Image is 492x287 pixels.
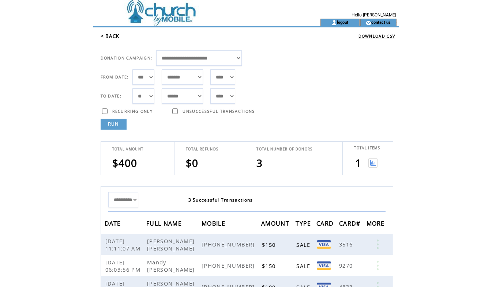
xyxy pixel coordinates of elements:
[188,197,253,203] span: 3 Successful Transactions
[183,109,255,114] span: UNSUCCESSFUL TRANSACTIONS
[352,12,396,18] span: Hello [PERSON_NAME]
[101,74,129,80] span: FROM DATE:
[147,259,196,273] span: Mandy [PERSON_NAME]
[146,218,184,231] span: FULL NAME
[358,34,395,39] a: DOWNLOAD CSV
[202,218,227,231] span: MOBILE
[339,241,354,248] span: 3516
[202,262,257,269] span: [PHONE_NUMBER]
[112,156,138,170] span: $400
[368,158,378,168] img: View graph
[101,56,153,61] span: DONATION CAMPAIGN:
[146,221,184,225] a: FULL NAME
[262,262,277,269] span: $150
[101,119,127,130] a: RUN
[101,93,122,99] span: TO DATE:
[296,241,312,248] span: SALE
[366,20,371,26] img: contact_us_icon.gif
[256,156,263,170] span: 3
[371,20,391,24] a: contact us
[186,147,218,152] span: TOTAL REFUNDS
[354,146,380,150] span: TOTAL ITEMS
[105,221,123,225] a: DATE
[112,109,153,114] span: RECURRING ONLY
[105,259,143,273] span: [DATE] 06:03:56 PM
[339,221,363,225] a: CARD#
[339,218,363,231] span: CARD#
[147,237,196,252] span: [PERSON_NAME] [PERSON_NAME]
[367,218,387,231] span: MORE
[339,262,354,269] span: 9270
[331,20,337,26] img: account_icon.gif
[355,156,361,170] span: 1
[261,218,291,231] span: AMOUNT
[186,156,199,170] span: $0
[105,237,143,252] span: [DATE] 11:11:07 AM
[202,241,257,248] span: [PHONE_NUMBER]
[316,218,335,231] span: CARD
[317,261,331,270] img: Visa
[105,218,123,231] span: DATE
[337,20,348,24] a: logout
[101,33,120,39] a: < BACK
[296,221,313,225] a: TYPE
[262,241,277,248] span: $150
[261,221,291,225] a: AMOUNT
[316,221,335,225] a: CARD
[202,221,227,225] a: MOBILE
[112,147,144,152] span: TOTAL AMOUNT
[296,262,312,269] span: SALE
[256,147,312,152] span: TOTAL NUMBER OF DONORS
[317,240,331,249] img: Visa
[296,218,313,231] span: TYPE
